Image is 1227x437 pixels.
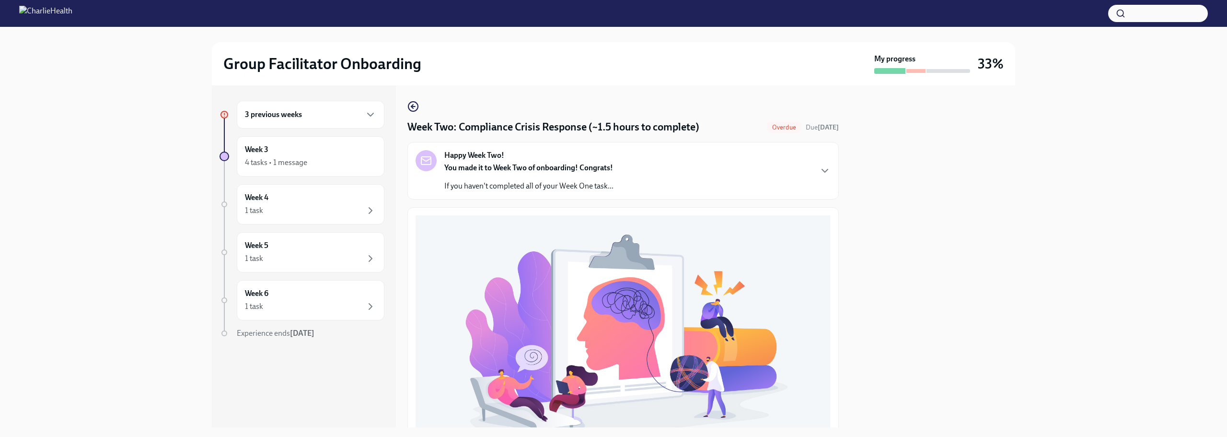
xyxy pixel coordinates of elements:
strong: [DATE] [290,329,314,338]
h3: 33% [978,55,1004,72]
p: If you haven't completed all of your Week One task... [444,181,613,191]
div: 1 task [245,205,263,216]
h6: Week 3 [245,144,268,155]
strong: Happy Week Two! [444,150,504,161]
a: Week 61 task [220,280,384,320]
img: CharlieHealth [19,6,72,21]
a: Week 34 tasks • 1 message [220,136,384,177]
span: Experience ends [237,329,314,338]
h6: Week 4 [245,192,268,203]
div: 1 task [245,253,263,264]
h6: 3 previous weeks [245,109,302,120]
strong: You made it to Week Two of onboarding! Congrats! [444,163,613,172]
a: Week 51 task [220,232,384,272]
h6: Week 5 [245,240,268,251]
h4: Week Two: Compliance Crisis Response (~1.5 hours to complete) [407,120,699,134]
h2: Group Facilitator Onboarding [223,54,421,73]
strong: My progress [874,54,915,64]
div: 3 previous weeks [237,101,384,129]
span: Due [806,123,839,131]
h6: Week 6 [245,288,268,299]
a: Week 41 task [220,184,384,224]
div: 1 task [245,301,263,312]
div: 4 tasks • 1 message [245,157,307,168]
span: September 22nd, 2025 10:00 [806,123,839,132]
strong: [DATE] [818,123,839,131]
span: Overdue [766,124,802,131]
